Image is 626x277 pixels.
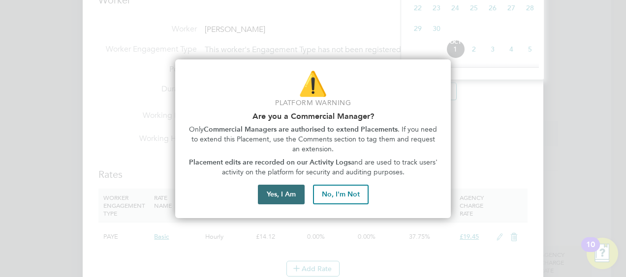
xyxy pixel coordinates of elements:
[191,125,439,153] span: . If you need to extend this Placement, use the Comments section to tag them and request an exten...
[222,158,439,176] span: and are used to track users' activity on the platform for security and auditing purposes.
[189,158,351,166] strong: Placement edits are recorded on our Activity Logs
[187,67,439,100] p: ⚠️
[189,125,204,134] span: Only
[175,59,451,219] div: Are you part of the Commercial Team?
[187,98,439,108] p: Platform Warning
[204,125,398,134] strong: Commercial Managers are authorised to extend Placements
[258,185,305,204] button: Yes, I Am
[313,185,369,204] button: No, I'm Not
[187,111,439,121] h2: Are you a Commercial Manager?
